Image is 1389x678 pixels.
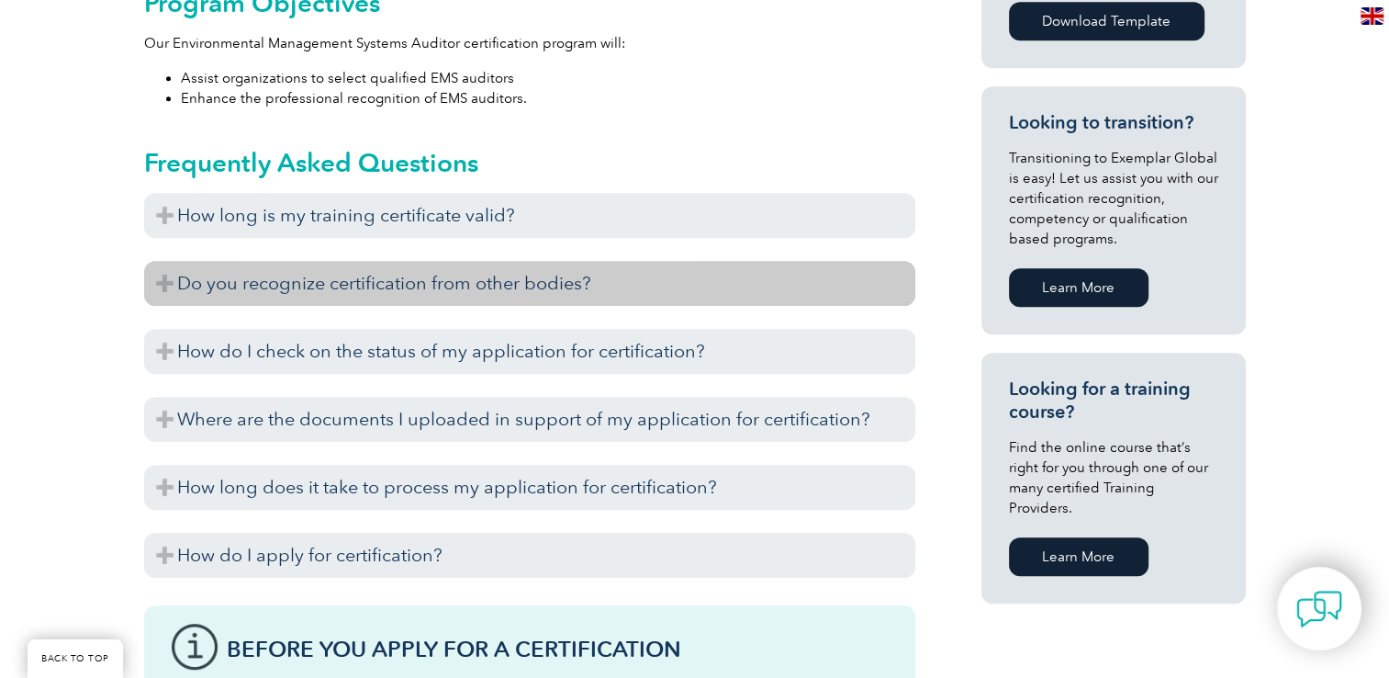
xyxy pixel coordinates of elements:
img: en [1361,7,1383,25]
h3: Where are the documents I uploaded in support of my application for certification? [144,397,915,442]
h2: Frequently Asked Questions [144,148,915,177]
a: Learn More [1009,268,1148,307]
a: Learn More [1009,537,1148,576]
img: contact-chat.png [1296,586,1342,632]
p: Our Environmental Management Systems Auditor certification program will: [144,33,915,53]
h3: How long does it take to process my application for certification? [144,465,915,510]
li: Enhance the professional recognition of EMS auditors. [181,88,915,108]
li: Assist organizations to select qualified EMS auditors [181,68,915,88]
h3: Looking for a training course? [1009,378,1218,424]
h3: Looking to transition? [1009,111,1218,134]
h3: Before You Apply For a Certification [227,638,888,661]
h3: Do you recognize certification from other bodies? [144,261,915,306]
a: Download Template [1009,2,1204,40]
h3: How do I check on the status of my application for certification? [144,329,915,374]
h3: How long is my training certificate valid? [144,193,915,238]
h3: How do I apply for certification? [144,533,915,578]
p: Transitioning to Exemplar Global is easy! Let us assist you with our certification recognition, c... [1009,148,1218,249]
a: BACK TO TOP [28,639,123,678]
p: Find the online course that’s right for you through one of our many certified Training Providers. [1009,437,1218,518]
